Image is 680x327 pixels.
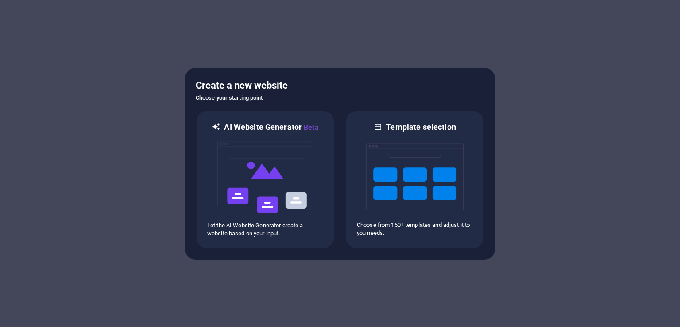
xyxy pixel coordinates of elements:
[196,93,484,103] h6: Choose your starting point
[196,78,484,93] h5: Create a new website
[302,123,319,132] span: Beta
[196,110,335,249] div: AI Website GeneratorBetaaiLet the AI Website Generator create a website based on your input.
[386,122,456,132] h6: Template selection
[357,221,473,237] p: Choose from 150+ templates and adjust it to you needs.
[224,122,318,133] h6: AI Website Generator
[207,222,323,237] p: Let the AI Website Generator create a website based on your input.
[216,133,314,222] img: ai
[345,110,484,249] div: Template selectionChoose from 150+ templates and adjust it to you needs.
